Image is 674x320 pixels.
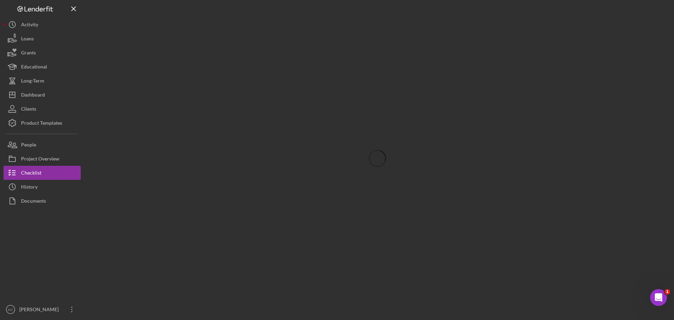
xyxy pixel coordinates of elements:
span: 1 [665,289,670,295]
button: Educational [4,60,81,74]
div: Checklist [21,166,41,182]
button: Project Overview [4,152,81,166]
button: People [4,138,81,152]
div: People [21,138,36,154]
div: Loans [21,32,34,47]
div: History [21,180,38,196]
button: Dashboard [4,88,81,102]
div: Documents [21,194,46,210]
div: Activity [21,18,38,33]
button: KC[PERSON_NAME] [4,302,81,316]
div: Project Overview [21,152,59,168]
button: Loans [4,32,81,46]
button: Checklist [4,166,81,180]
div: Clients [21,102,36,118]
button: Documents [4,194,81,208]
button: Clients [4,102,81,116]
div: Educational [21,60,47,76]
button: History [4,180,81,194]
div: Dashboard [21,88,45,104]
button: Activity [4,18,81,32]
button: Product Templates [4,116,81,130]
text: KC [8,308,13,312]
div: Long-Term [21,74,44,90]
div: [PERSON_NAME] [18,302,63,318]
button: Long-Term [4,74,81,88]
button: Grants [4,46,81,60]
div: Product Templates [21,116,62,132]
div: Grants [21,46,36,61]
iframe: Intercom live chat [650,289,667,306]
